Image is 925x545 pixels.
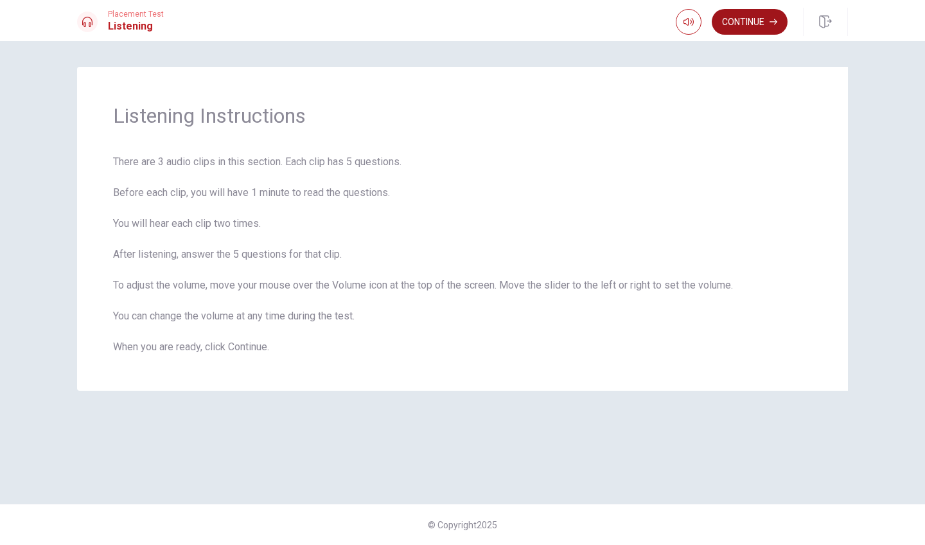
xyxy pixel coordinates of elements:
button: Continue [712,9,788,35]
span: Placement Test [108,10,164,19]
span: There are 3 audio clips in this section. Each clip has 5 questions. Before each clip, you will ha... [113,154,812,355]
span: Listening Instructions [113,103,812,129]
h1: Listening [108,19,164,34]
span: © Copyright 2025 [428,520,497,530]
